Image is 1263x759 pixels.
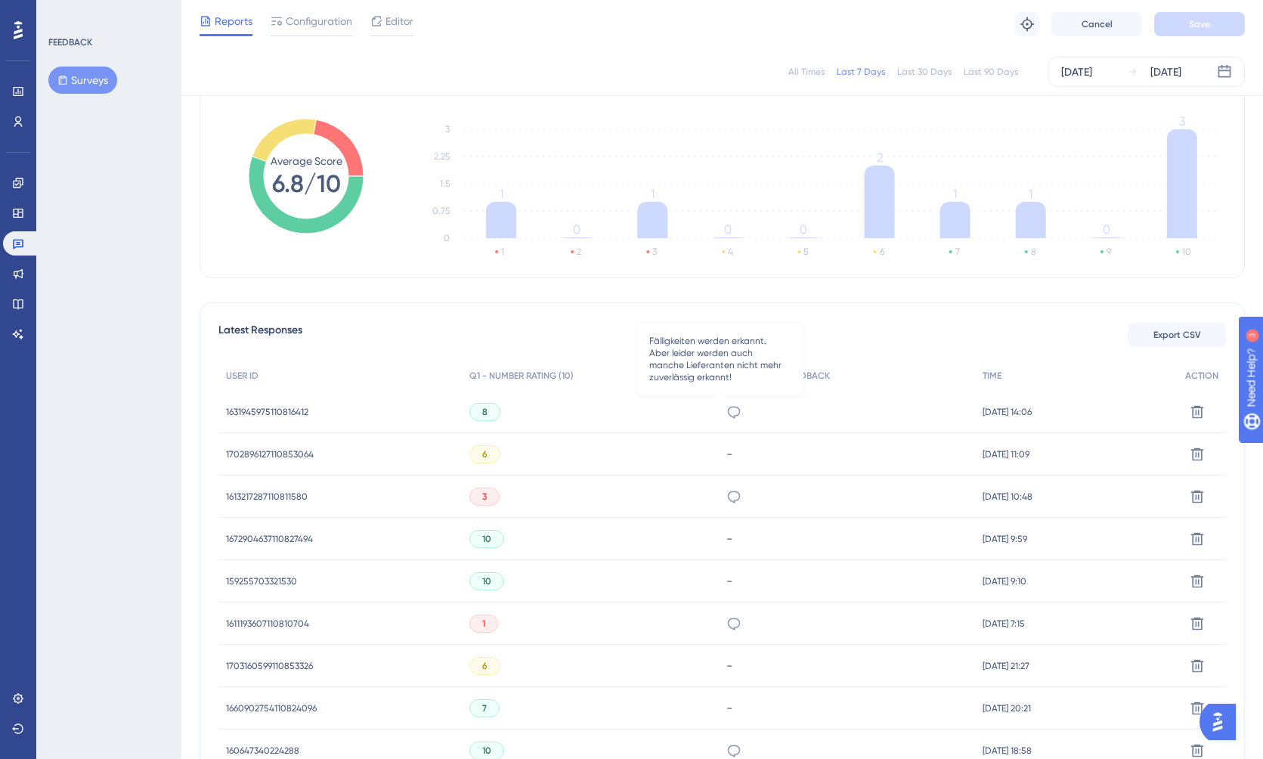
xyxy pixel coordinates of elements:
span: 10 [482,745,491,757]
span: Editor [385,12,413,30]
div: - [726,531,967,546]
tspan: 6.8/10 [272,169,341,198]
span: Reports [215,12,252,30]
span: 1 [482,618,485,630]
span: Q1 - NUMBER RATING (10) [469,370,574,382]
span: 1672904637110827494 [226,533,313,545]
button: Cancel [1051,12,1142,36]
span: [DATE] 11:09 [983,448,1029,460]
span: [DATE] 21:27 [983,660,1029,672]
div: Last 30 Days [897,66,952,78]
span: 1631945975110816412 [226,406,308,418]
div: - [726,447,967,461]
span: 1660902754110824096 [226,702,317,714]
tspan: 1 [651,187,655,201]
div: [DATE] [1061,63,1092,81]
span: 10 [482,575,491,587]
span: Export CSV [1153,329,1201,341]
tspan: 0 [573,222,580,237]
span: Save [1189,18,1210,30]
tspan: 1 [953,187,957,201]
span: 1703160599110853326 [226,660,313,672]
span: 10 [482,533,491,545]
div: - [726,574,967,588]
tspan: Average Score [271,155,342,167]
button: Export CSV [1128,323,1226,347]
span: 6 [482,448,488,460]
text: 2 [577,246,581,257]
span: [DATE] 18:58 [983,745,1032,757]
span: [DATE] 20:21 [983,702,1031,714]
tspan: 0 [724,222,732,237]
span: 1613217287110811580 [226,491,308,503]
span: 1702896127110853064 [226,448,314,460]
div: - [726,701,967,715]
tspan: 1.5 [440,178,450,189]
text: 10 [1182,246,1191,257]
span: Need Help? [36,4,94,22]
tspan: 0 [1103,222,1110,237]
span: [DATE] 14:06 [983,406,1032,418]
tspan: 1 [1029,187,1032,201]
tspan: 2 [877,150,883,165]
div: 3 [105,8,110,20]
text: 4 [728,246,733,257]
span: [DATE] 9:10 [983,575,1026,587]
span: TIME [983,370,1001,382]
span: 159255703321530 [226,575,297,587]
span: 7 [482,702,487,714]
span: [DATE] 10:48 [983,491,1032,503]
button: Surveys [48,67,117,94]
text: 9 [1107,246,1111,257]
span: 160647340224288 [226,745,299,757]
tspan: 1 [500,187,503,201]
span: [DATE] 7:15 [983,618,1025,630]
span: Fälligkeiten werden erkannt. Aber leider werden auch manche Lieferanten nicht mehr zuverlässig er... [649,335,791,383]
tspan: 0 [444,233,450,243]
div: All Times [788,66,825,78]
text: 1 [501,246,504,257]
div: [DATE] [1150,63,1181,81]
span: Latest Responses [218,321,302,349]
text: 3 [652,246,657,257]
div: Last 7 Days [837,66,885,78]
span: 8 [482,406,488,418]
span: Cancel [1082,18,1113,30]
span: ACTION [1185,370,1218,382]
span: 3 [482,491,487,503]
text: 7 [955,246,960,257]
tspan: 0.75 [432,206,450,216]
text: 5 [803,246,808,257]
tspan: 3 [1179,114,1185,129]
span: Configuration [286,12,352,30]
text: 6 [880,246,884,257]
span: 6 [482,660,488,672]
text: 8 [1031,246,1036,257]
iframe: UserGuiding AI Assistant Launcher [1200,699,1245,745]
div: Last 90 Days [964,66,1018,78]
div: FEEDBACK [48,36,92,48]
button: Save [1154,12,1245,36]
tspan: 2.25 [434,151,450,162]
tspan: 0 [800,222,807,237]
div: - [726,658,967,673]
tspan: 3 [445,124,450,135]
span: 1611193607110810704 [226,618,309,630]
span: USER ID [226,370,258,382]
span: [DATE] 9:59 [983,533,1027,545]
